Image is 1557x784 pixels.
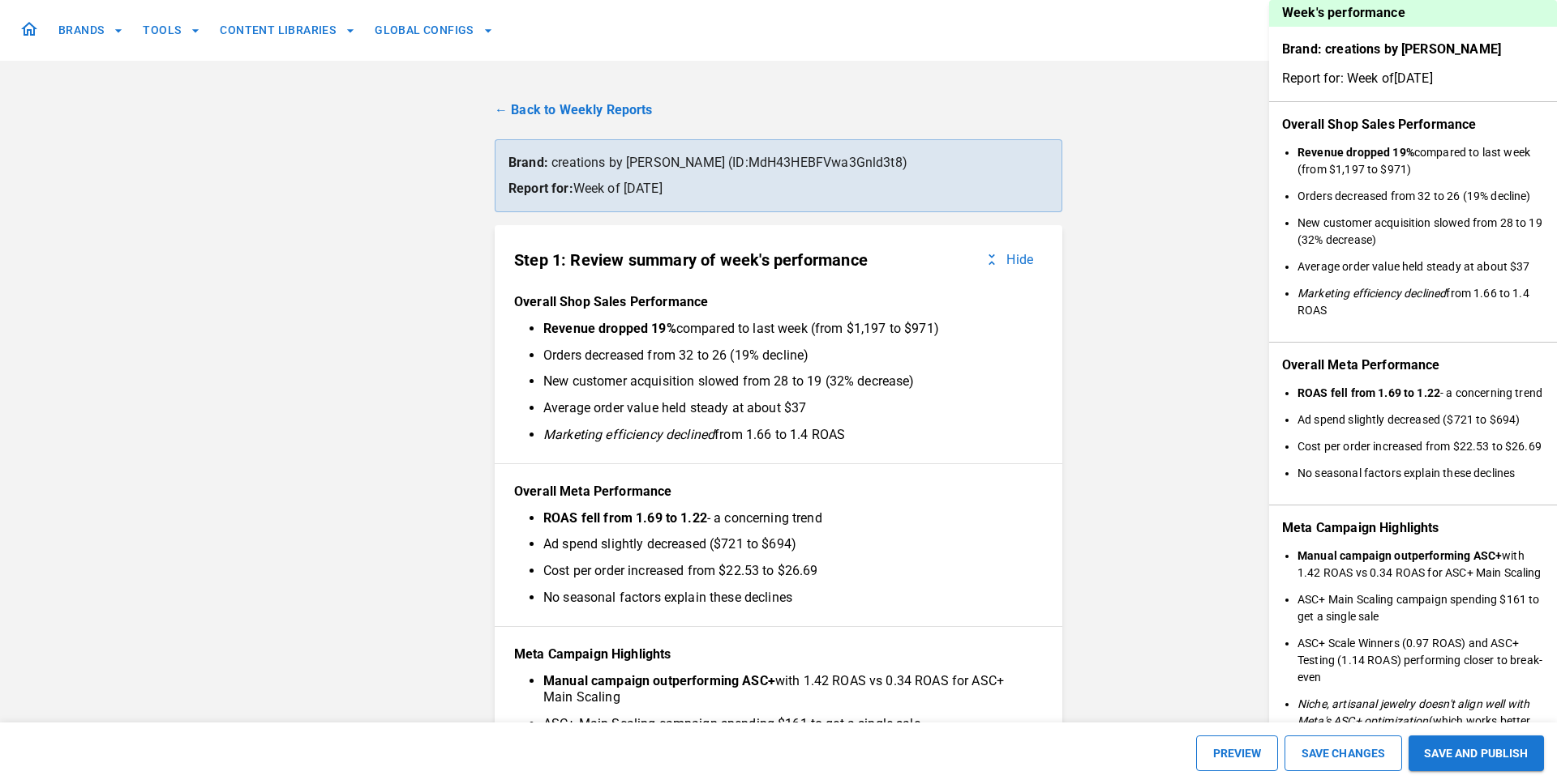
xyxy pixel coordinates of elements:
[508,155,548,170] strong: Brand:
[52,15,130,45] button: BRANDS
[1282,5,1405,22] p: Week's performance
[543,590,1030,607] li: No seasonal factors explain these declines
[1297,188,1544,205] li: Orders decreased from 32 to 26 (19% decline)
[508,179,1049,198] p: Week of [DATE]
[1282,115,1544,134] p: Overall Shop Sales Performance
[514,250,868,270] p: Step 1: Review summary of week's performance
[1297,697,1529,727] em: Niche, artisanal jewelry doesn't align well with Meta's ASC+ optimization
[514,294,1043,311] p: Overall Shop Sales Performance
[1297,146,1414,159] strong: Revenue dropped 19%
[514,484,1043,501] p: Overall Meta Performance
[1196,735,1278,771] button: PREVIEW
[1297,438,1544,455] li: Cost per order increased from $22.53 to $26.69
[1297,549,1502,562] strong: Manual campaign outperforming ASC+
[1297,285,1544,319] li: from 1.66 to 1.4 ROAS
[508,153,1049,173] p: creations by [PERSON_NAME] (ID: MdH43HEBFVwa3Gnld3t8 )
[1297,144,1544,178] li: compared to last week (from $1,197 to $971)
[1297,548,1544,582] li: with 1.42 ROAS vs 0.34 ROAS for ASC+ Main Scaling
[543,673,775,688] strong: Manual campaign outperforming ASC+
[543,400,1030,417] li: Average order value held steady at about $37
[543,321,676,336] strong: Revenue dropped 19%
[1297,386,1440,399] strong: ROAS fell from 1.69 to 1.22
[1282,69,1544,88] p: Report for: Week of [DATE]
[1282,40,1544,59] p: Brand: creations by [PERSON_NAME]
[543,427,1030,444] li: from 1.66 to 1.4 ROAS
[543,510,1030,527] li: - a concerning trend
[136,15,207,45] button: TOOLS
[543,427,714,442] em: Marketing efficiency declined
[543,716,1030,733] li: ASC+ Main Scaling campaign spending $161 to get a single sale
[543,673,1030,707] li: with 1.42 ROAS vs 0.34 ROAS for ASC+ Main Scaling
[1297,635,1544,686] li: ASC+ Scale Winners (0.97 ROAS) and ASC+ Testing (1.14 ROAS) performing closer to break-even
[508,181,573,196] strong: Report for:
[543,563,1030,580] li: Cost per order increased from $22.53 to $26.69
[543,373,1030,390] li: New customer acquisition slowed from 28 to 19 (32% decrease)
[543,536,1030,553] li: Ad spend slightly decreased ($721 to $694)
[1297,215,1544,249] li: New customer acquisition slowed from 28 to 19 (32% decrease)
[1285,735,1402,771] button: SAVE CHANGES
[1297,385,1544,402] li: - a concerning trend
[1297,465,1544,482] li: No seasonal factors explain these declines
[1297,696,1544,747] li: (which works better for mass-market products)
[543,347,1030,364] li: Orders decreased from 32 to 26 (19% decline)
[974,245,1043,275] button: Hide
[368,15,500,45] button: GLOBAL CONFIGS
[1297,258,1544,275] li: Average order value held steady at about $37
[1297,411,1544,428] li: Ad spend slightly decreased ($721 to $694)
[213,15,362,45] button: CONTENT LIBRARIES
[1297,287,1446,300] em: Marketing efficiency declined
[514,646,1043,663] p: Meta Campaign Highlights
[495,100,1062,120] a: ← Back to Weekly Reports
[1006,252,1033,267] p: Hide
[1297,591,1544,625] li: ASC+ Main Scaling campaign spending $161 to get a single sale
[1409,735,1544,771] button: SAVE AND PUBLISH
[543,510,707,526] strong: ROAS fell from 1.69 to 1.22
[1282,518,1544,538] p: Meta Campaign Highlights
[1282,356,1544,375] p: Overall Meta Performance
[543,321,1030,338] li: compared to last week (from $1,197 to $971)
